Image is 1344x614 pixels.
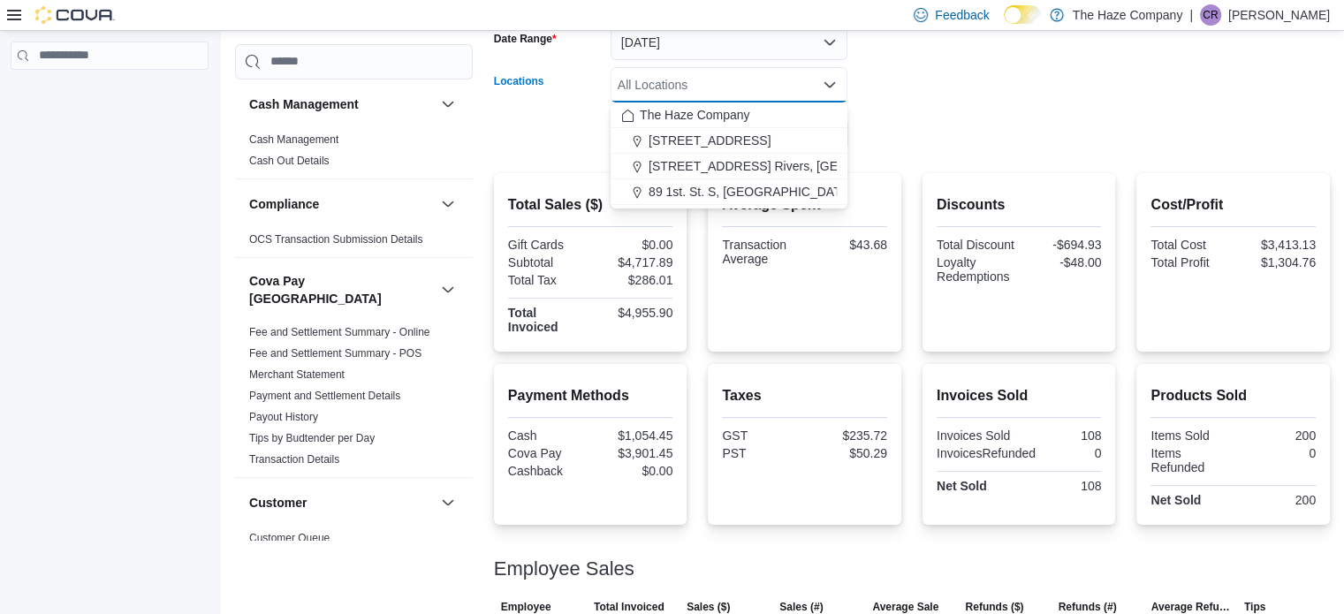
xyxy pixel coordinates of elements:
[249,347,421,360] a: Fee and Settlement Summary - POS
[1150,238,1229,252] div: Total Cost
[594,428,672,443] div: $1,054.45
[1237,446,1316,460] div: 0
[722,446,801,460] div: PST
[1022,428,1101,443] div: 108
[649,183,877,201] span: 89 1st. St. S, [GEOGRAPHIC_DATA], MB
[722,385,887,406] h2: Taxes
[11,73,209,116] nav: Complex example
[1043,446,1101,460] div: 0
[249,133,338,147] span: Cash Management
[937,428,1015,443] div: Invoices Sold
[687,600,730,614] span: Sales ($)
[249,195,434,213] button: Compliance
[611,179,847,205] button: 89 1st. St. S, [GEOGRAPHIC_DATA], MB
[249,494,434,512] button: Customer
[235,129,473,178] div: Cash Management
[937,479,987,493] strong: Net Sold
[937,238,1015,252] div: Total Discount
[937,255,1015,284] div: Loyalty Redemptions
[249,325,430,339] span: Fee and Settlement Summary - Online
[779,600,823,614] span: Sales (#)
[437,492,459,513] button: Customer
[508,273,587,287] div: Total Tax
[1150,493,1201,507] strong: Net Sold
[611,102,847,205] div: Choose from the following options
[249,155,330,167] a: Cash Out Details
[249,233,423,246] a: OCS Transaction Submission Details
[1150,428,1229,443] div: Items Sold
[649,132,771,149] span: [STREET_ADDRESS]
[594,600,664,614] span: Total Invoiced
[249,195,319,213] h3: Compliance
[611,102,847,128] button: The Haze Company
[508,255,587,269] div: Subtotal
[937,446,1036,460] div: InvoicesRefunded
[1150,385,1316,406] h2: Products Sold
[249,411,318,423] a: Payout History
[508,306,558,334] strong: Total Invoiced
[594,446,672,460] div: $3,901.45
[722,428,801,443] div: GST
[1244,600,1265,614] span: Tips
[249,368,345,382] span: Merchant Statement
[249,272,434,307] button: Cova Pay [GEOGRAPHIC_DATA]
[649,157,945,175] span: [STREET_ADDRESS] Rivers, [GEOGRAPHIC_DATA]
[1237,238,1316,252] div: $3,413.13
[872,600,938,614] span: Average Sale
[35,6,115,24] img: Cova
[1022,238,1101,252] div: -$694.93
[1150,446,1229,474] div: Items Refunded
[1203,4,1218,26] span: CR
[249,232,423,246] span: OCS Transaction Submission Details
[937,385,1102,406] h2: Invoices Sold
[494,32,557,46] label: Date Range
[611,128,847,154] button: [STREET_ADDRESS]
[249,326,430,338] a: Fee and Settlement Summary - Online
[249,154,330,168] span: Cash Out Details
[249,452,339,466] span: Transaction Details
[508,446,587,460] div: Cova Pay
[437,193,459,215] button: Compliance
[611,154,847,179] button: [STREET_ADDRESS] Rivers, [GEOGRAPHIC_DATA]
[249,95,359,113] h3: Cash Management
[809,238,887,252] div: $43.68
[235,229,473,257] div: Compliance
[594,273,672,287] div: $286.01
[594,464,672,478] div: $0.00
[508,194,673,216] h2: Total Sales ($)
[1004,5,1041,24] input: Dark Mode
[501,600,551,614] span: Employee
[249,494,307,512] h3: Customer
[1189,4,1193,26] p: |
[508,238,587,252] div: Gift Cards
[235,322,473,477] div: Cova Pay [GEOGRAPHIC_DATA]
[937,194,1102,216] h2: Discounts
[1228,4,1330,26] p: [PERSON_NAME]
[1022,479,1101,493] div: 108
[1004,24,1005,25] span: Dark Mode
[809,446,887,460] div: $50.29
[508,428,587,443] div: Cash
[640,106,750,124] span: The Haze Company
[594,238,672,252] div: $0.00
[935,6,989,24] span: Feedback
[249,531,330,545] span: Customer Queue
[249,346,421,360] span: Fee and Settlement Summary - POS
[235,527,473,556] div: Customer
[1073,4,1183,26] p: The Haze Company
[1237,493,1316,507] div: 200
[1237,255,1316,269] div: $1,304.76
[249,410,318,424] span: Payout History
[437,279,459,300] button: Cova Pay [GEOGRAPHIC_DATA]
[249,95,434,113] button: Cash Management
[249,431,375,445] span: Tips by Budtender per Day
[508,464,587,478] div: Cashback
[823,78,837,92] button: Close list of options
[249,389,400,403] span: Payment and Settlement Details
[249,368,345,381] a: Merchant Statement
[965,600,1023,614] span: Refunds ($)
[611,25,847,60] button: [DATE]
[594,255,672,269] div: $4,717.89
[249,390,400,402] a: Payment and Settlement Details
[249,133,338,146] a: Cash Management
